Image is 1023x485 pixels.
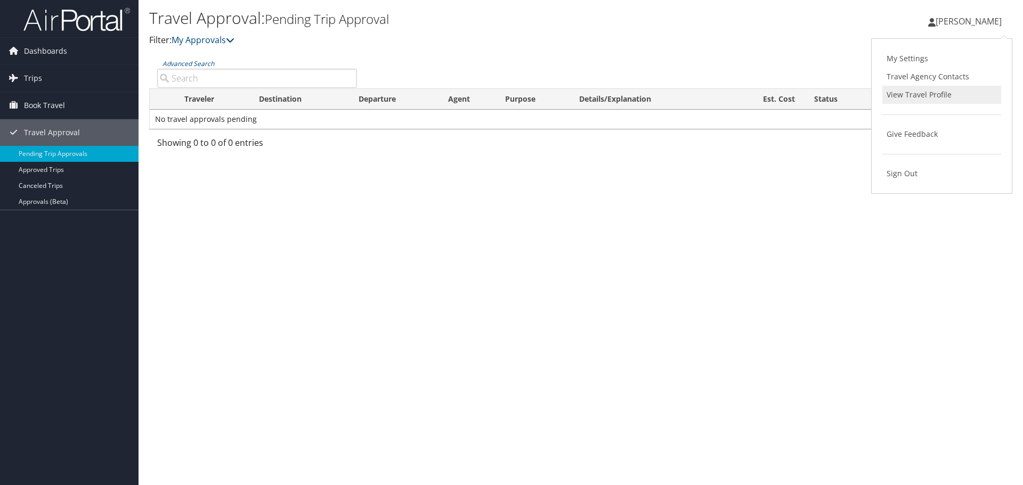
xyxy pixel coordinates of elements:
th: Destination: activate to sort column ascending [249,89,349,110]
th: Agent [439,89,495,110]
th: Deadline: activate to sort column descending [865,89,944,110]
a: Advanced Search [163,59,214,68]
span: Book Travel [24,92,65,119]
p: Filter: [149,34,725,47]
span: Trips [24,65,42,92]
th: Purpose [496,89,570,110]
a: My Approvals [172,34,234,46]
a: Sign Out [882,165,1001,183]
th: Est. Cost: activate to sort column ascending [728,89,805,110]
th: Details/Explanation [570,89,728,110]
a: My Settings [882,50,1001,68]
a: Travel Agency Contacts [882,68,1001,86]
th: Traveler: activate to sort column ascending [175,89,249,110]
th: Departure: activate to sort column ascending [349,89,439,110]
small: Pending Trip Approval [265,10,389,28]
img: airportal-logo.png [23,7,130,32]
div: Showing 0 to 0 of 0 entries [157,136,357,154]
th: Status: activate to sort column ascending [805,89,865,110]
span: Travel Approval [24,119,80,146]
a: View Travel Profile [882,86,1001,104]
span: [PERSON_NAME] [936,15,1002,27]
input: Advanced Search [157,69,357,88]
span: Dashboards [24,38,67,64]
h1: Travel Approval: [149,7,725,29]
a: Give Feedback [882,125,1001,143]
td: No travel approvals pending [150,110,1012,129]
a: [PERSON_NAME] [928,5,1012,37]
